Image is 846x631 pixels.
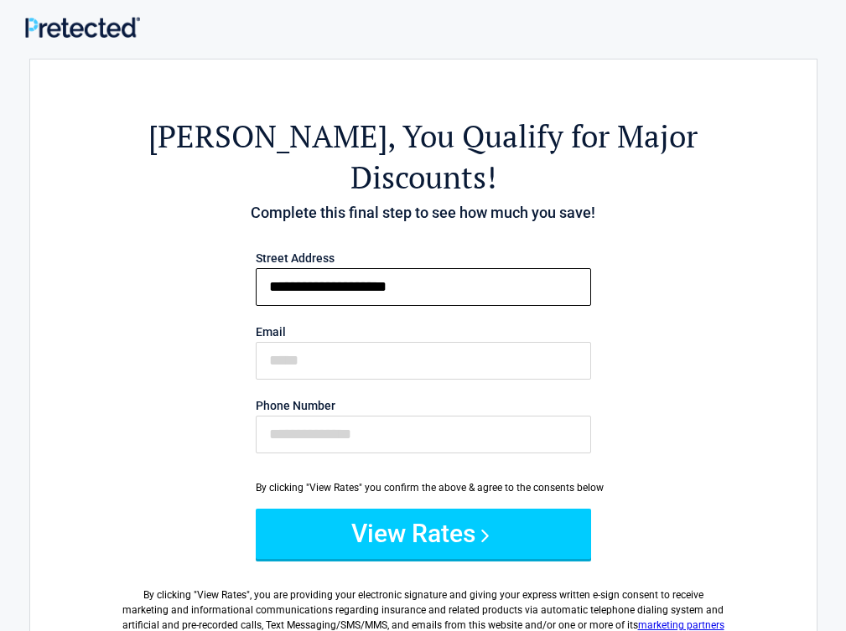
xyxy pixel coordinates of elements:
img: Main Logo [25,17,140,38]
span: [PERSON_NAME] [148,116,387,157]
label: Street Address [256,252,591,264]
span: View Rates [197,589,247,601]
h4: Complete this final step to see how much you save! [122,202,724,224]
button: View Rates [256,509,591,559]
h2: , You Qualify for Major Discounts! [122,116,724,198]
label: Email [256,326,591,338]
div: By clicking "View Rates" you confirm the above & agree to the consents below [256,480,591,495]
label: Phone Number [256,400,591,411]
